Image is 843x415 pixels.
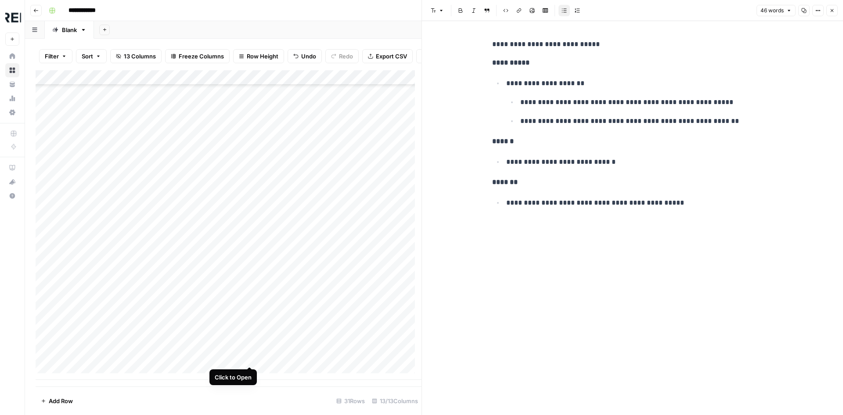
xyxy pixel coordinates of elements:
[368,394,421,408] div: 13/13 Columns
[333,394,368,408] div: 31 Rows
[5,10,21,26] img: Threepipe Reply Logo
[49,397,73,405] span: Add Row
[215,373,252,382] div: Click to Open
[45,21,94,39] a: Blank
[362,49,413,63] button: Export CSV
[5,161,19,175] a: AirOps Academy
[124,52,156,61] span: 13 Columns
[76,49,107,63] button: Sort
[45,52,59,61] span: Filter
[110,49,162,63] button: 13 Columns
[247,52,278,61] span: Row Height
[339,52,353,61] span: Redo
[165,49,230,63] button: Freeze Columns
[82,52,93,61] span: Sort
[376,52,407,61] span: Export CSV
[5,175,19,189] button: What's new?
[5,91,19,105] a: Usage
[233,49,284,63] button: Row Height
[5,7,19,29] button: Workspace: Threepipe Reply
[5,49,19,63] a: Home
[39,49,72,63] button: Filter
[757,5,796,16] button: 46 words
[5,105,19,119] a: Settings
[5,63,19,77] a: Browse
[6,175,19,188] div: What's new?
[5,189,19,203] button: Help + Support
[301,52,316,61] span: Undo
[325,49,359,63] button: Redo
[36,394,78,408] button: Add Row
[288,49,322,63] button: Undo
[760,7,784,14] span: 46 words
[62,25,77,34] div: Blank
[5,77,19,91] a: Your Data
[179,52,224,61] span: Freeze Columns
